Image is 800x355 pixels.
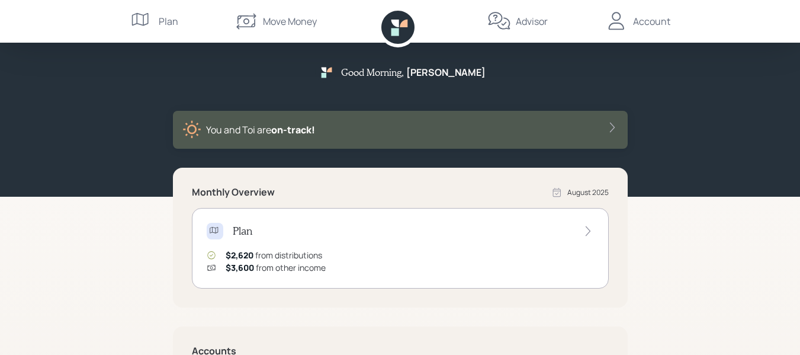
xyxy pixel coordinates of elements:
h5: Monthly Overview [192,187,275,198]
div: from other income [226,261,326,274]
h4: Plan [233,225,252,238]
div: Move Money [263,14,317,28]
span: on‑track! [271,123,315,136]
h5: [PERSON_NAME] [406,67,486,78]
div: August 2025 [567,187,609,198]
div: Account [633,14,670,28]
div: You and Toi are [206,123,315,137]
span: $3,600 [226,262,254,273]
div: Plan [159,14,178,28]
div: from distributions [226,249,322,261]
img: sunny-XHVQM73Q.digested.png [182,120,201,139]
span: $2,620 [226,250,253,261]
div: Advisor [516,14,548,28]
h5: Good Morning , [341,66,404,78]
